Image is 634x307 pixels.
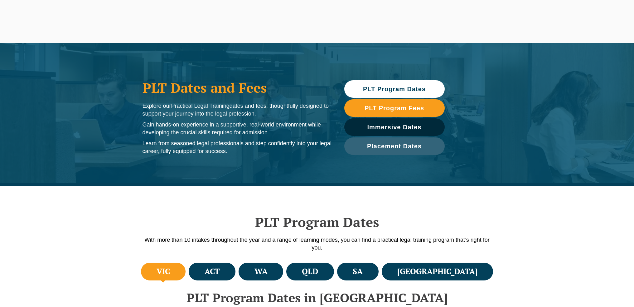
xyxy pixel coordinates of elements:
span: PLT Program Fees [365,105,424,111]
p: Gain hands-on experience in a supportive, real-world environment while developing the crucial ski... [143,121,332,136]
p: Explore our dates and fees, thoughtfully designed to support your journey into the legal profession. [143,102,332,118]
h2: PLT Program Dates in [GEOGRAPHIC_DATA] [139,291,495,305]
a: PLT Program Fees [344,99,445,117]
p: With more than 10 intakes throughout the year and a range of learning modes, you can find a pract... [139,236,495,252]
h4: WA [254,266,268,277]
h1: PLT Dates and Fees [143,80,332,96]
span: PLT Program Dates [363,86,426,92]
h4: SA [353,266,363,277]
h2: PLT Program Dates [139,214,495,230]
p: Learn from seasoned legal professionals and step confidently into your legal career, fully equipp... [143,140,332,155]
a: Immersive Dates [344,118,445,136]
h4: [GEOGRAPHIC_DATA] [397,266,477,277]
h4: ACT [205,266,220,277]
a: Placement Dates [344,137,445,155]
span: Placement Dates [367,143,422,149]
span: Practical Legal Training [171,103,230,109]
a: PLT Program Dates [344,80,445,98]
h4: QLD [302,266,318,277]
h4: VIC [157,266,170,277]
span: Immersive Dates [367,124,422,130]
